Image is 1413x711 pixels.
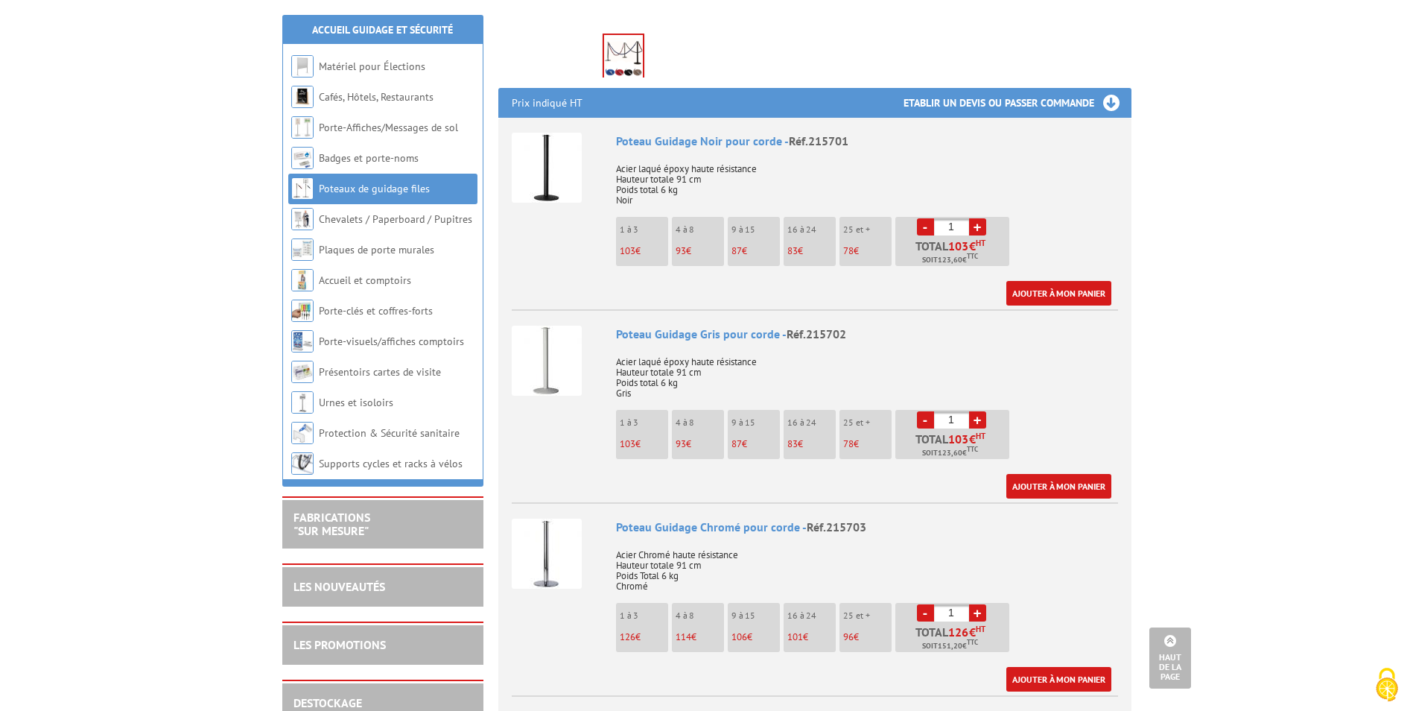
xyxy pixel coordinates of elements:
p: € [843,632,892,642]
span: 93 [676,244,686,257]
span: 106 [731,631,747,643]
img: Supports cycles et racks à vélos [291,452,314,475]
span: 83 [787,437,798,450]
span: 123,60 [938,447,962,459]
img: Accueil et comptoirs [291,269,314,291]
img: Porte-visuels/affiches comptoirs [291,330,314,353]
sup: TTC [967,445,978,453]
p: 25 et + [843,610,892,621]
p: € [731,632,780,642]
img: Poteau Guidage Noir pour corde [512,133,582,203]
a: + [969,411,986,429]
img: Poteau Guidage Gris pour corde [512,326,582,396]
span: 151,20 [938,640,962,652]
span: 87 [731,244,742,257]
a: Protection & Sécurité sanitaire [319,426,460,440]
p: € [620,632,668,642]
span: 78 [843,437,854,450]
span: 126 [620,631,635,643]
span: 103 [948,433,969,445]
a: Matériel pour Élections [319,60,425,73]
span: € [969,240,976,252]
img: Porte-clés et coffres-forts [291,300,314,322]
a: Accueil et comptoirs [319,274,411,287]
img: Badges et porte-noms [291,147,314,169]
div: Poteau Guidage Chromé pour corde - [616,519,1118,536]
p: € [843,439,892,449]
p: 1 à 3 [620,610,668,621]
span: Réf.215702 [787,326,846,341]
p: € [787,632,836,642]
span: 101 [787,631,803,643]
span: € [969,433,976,445]
p: 16 à 24 [787,610,836,621]
img: Protection & Sécurité sanitaire [291,422,314,444]
img: Présentoirs cartes de visite [291,361,314,383]
sup: TTC [967,638,978,646]
sup: HT [976,431,985,441]
span: 103 [620,437,635,450]
p: 1 à 3 [620,224,668,235]
a: Badges et porte-noms [319,151,419,165]
a: Urnes et isoloirs [319,396,393,409]
sup: TTC [967,252,978,260]
p: 4 à 8 [676,224,724,235]
a: - [917,218,934,236]
a: Porte-visuels/affiches comptoirs [319,335,464,348]
p: € [676,439,724,449]
a: Ajouter à mon panier [1006,281,1111,306]
a: Ajouter à mon panier [1006,667,1111,692]
span: 123,60 [938,254,962,266]
img: Porte-Affiches/Messages de sol [291,116,314,139]
a: - [917,411,934,429]
img: Chevalets / Paperboard / Pupitres [291,208,314,230]
p: Total [899,240,1009,266]
p: 4 à 8 [676,417,724,428]
p: € [620,246,668,256]
div: Poteau Guidage Gris pour corde - [616,326,1118,343]
button: Cookies (fenêtre modale) [1361,660,1413,711]
img: guidage_215701.jpg [604,35,643,81]
a: Présentoirs cartes de visite [319,365,441,379]
span: 114 [676,631,691,643]
span: 93 [676,437,686,450]
a: Chevalets / Paperboard / Pupitres [319,212,472,226]
span: 78 [843,244,854,257]
a: Porte-Affiches/Messages de sol [319,121,458,134]
a: Plaques de porte murales [319,243,434,256]
p: 9 à 15 [731,610,780,621]
p: € [843,246,892,256]
p: 4 à 8 [676,610,724,621]
p: 16 à 24 [787,224,836,235]
span: Réf.215703 [807,519,866,534]
sup: HT [976,624,985,634]
a: Cafés, Hôtels, Restaurants [319,90,434,104]
a: - [917,604,934,622]
p: Total [899,433,1009,459]
img: Matériel pour Élections [291,55,314,78]
p: 25 et + [843,224,892,235]
p: € [676,246,724,256]
p: Prix indiqué HT [512,88,582,118]
a: FABRICATIONS"Sur Mesure" [293,510,370,538]
a: LES NOUVEAUTÉS [293,579,385,594]
span: Réf.215701 [789,133,848,148]
span: Soit € [922,447,978,459]
span: 87 [731,437,742,450]
img: Cafés, Hôtels, Restaurants [291,86,314,108]
p: 25 et + [843,417,892,428]
img: Cookies (fenêtre modale) [1368,666,1406,704]
span: 103 [620,244,635,257]
a: DESTOCKAGE [293,695,362,710]
span: 103 [948,240,969,252]
a: Haut de la page [1149,628,1191,689]
p: € [787,246,836,256]
img: Poteaux de guidage files [291,177,314,200]
p: € [676,632,724,642]
img: Plaques de porte murales [291,238,314,261]
a: Poteaux de guidage files [319,182,430,195]
a: Porte-clés et coffres-forts [319,304,433,317]
p: Total [899,626,1009,652]
p: € [620,439,668,449]
span: Soit € [922,640,978,652]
